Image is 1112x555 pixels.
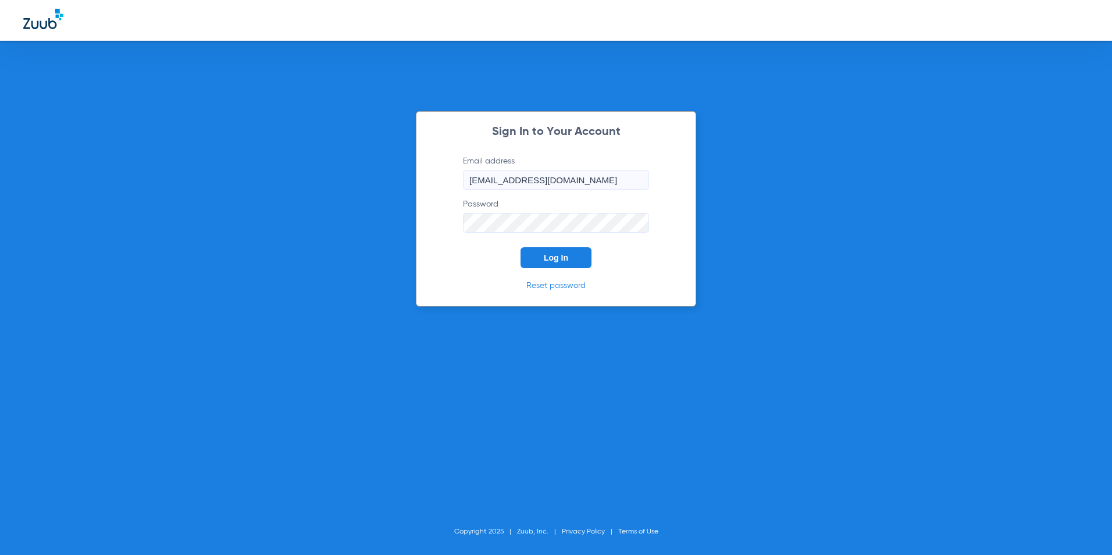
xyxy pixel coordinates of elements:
[463,198,649,233] label: Password
[454,526,517,538] li: Copyright 2025
[445,126,667,138] h2: Sign In to Your Account
[517,526,562,538] li: Zuub, Inc.
[23,9,63,29] img: Zuub Logo
[618,528,658,535] a: Terms of Use
[463,170,649,190] input: Email address
[463,155,649,190] label: Email address
[544,253,568,262] span: Log In
[521,247,591,268] button: Log In
[562,528,605,535] a: Privacy Policy
[463,213,649,233] input: Password
[1054,499,1112,555] iframe: Chat Widget
[526,282,586,290] a: Reset password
